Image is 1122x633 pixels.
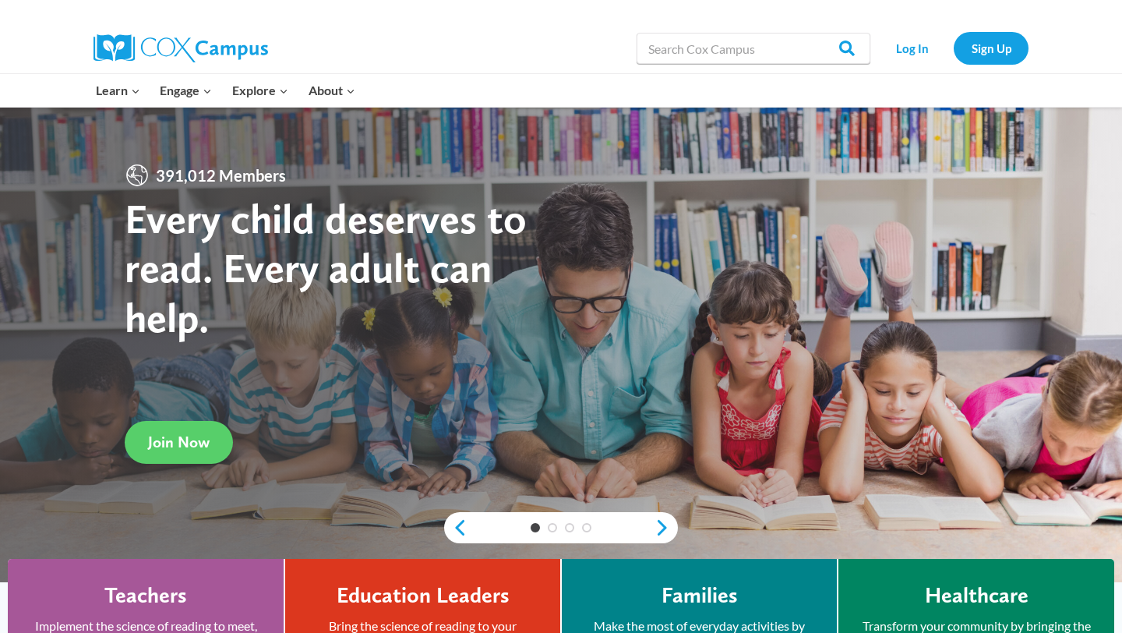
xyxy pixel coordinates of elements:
input: Search Cox Campus [637,33,870,64]
a: Log In [878,32,946,64]
a: 3 [565,523,574,532]
nav: Primary Navigation [86,74,365,107]
span: Engage [160,80,212,101]
span: Learn [96,80,140,101]
a: next [654,518,678,537]
h4: Families [662,582,738,609]
div: content slider buttons [444,512,678,543]
span: Explore [232,80,288,101]
a: Sign Up [954,32,1028,64]
nav: Secondary Navigation [878,32,1028,64]
h4: Teachers [104,582,187,609]
h4: Healthcare [925,582,1028,609]
span: 391,012 Members [150,163,292,188]
span: About [309,80,355,101]
a: 1 [531,523,540,532]
a: 4 [582,523,591,532]
a: 2 [548,523,557,532]
span: Join Now [148,433,210,451]
a: Join Now [125,421,233,464]
img: Cox Campus [93,34,268,62]
strong: Every child deserves to read. Every adult can help. [125,193,527,342]
a: previous [444,518,467,537]
h4: Education Leaders [337,582,510,609]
